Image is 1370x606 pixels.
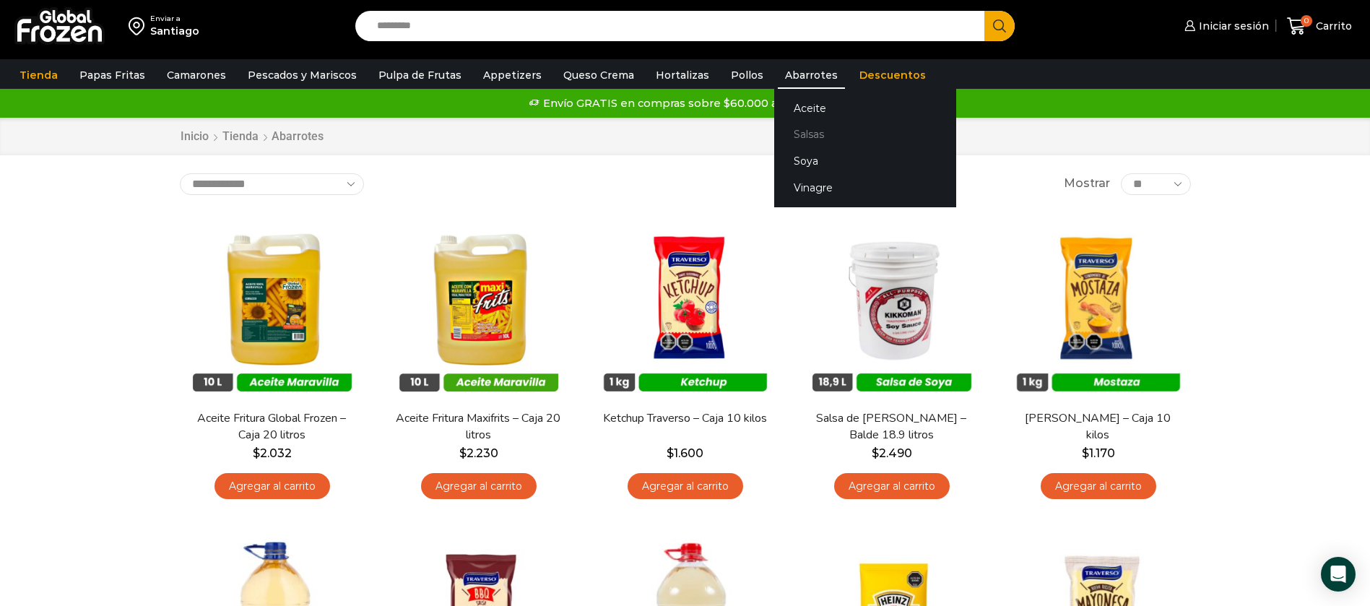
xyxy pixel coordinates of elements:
[150,14,199,24] div: Enviar a
[774,121,956,148] a: Salsas
[556,61,641,89] a: Queso Crema
[834,473,950,500] a: Agregar al carrito: “Salsa de Soya Kikkoman - Balde 18.9 litros”
[12,61,65,89] a: Tienda
[1312,19,1352,33] span: Carrito
[253,446,260,460] span: $
[724,61,771,89] a: Pollos
[1301,15,1312,27] span: 0
[1082,446,1115,460] bdi: 1.170
[1195,19,1269,33] span: Iniciar sesión
[160,61,233,89] a: Camarones
[222,129,259,145] a: Tienda
[240,61,364,89] a: Pescados y Mariscos
[778,61,845,89] a: Abarrotes
[1015,410,1181,443] a: [PERSON_NAME] – Caja 10 kilos
[852,61,933,89] a: Descuentos
[774,95,956,121] a: Aceite
[150,24,199,38] div: Santiago
[774,148,956,175] a: Soya
[808,410,974,443] a: Salsa de [PERSON_NAME] – Balde 18.9 litros
[180,129,209,145] a: Inicio
[459,446,467,460] span: $
[667,446,703,460] bdi: 1.600
[180,129,324,145] nav: Breadcrumb
[1041,473,1156,500] a: Agregar al carrito: “Mostaza Traverso - Caja 10 kilos”
[272,129,324,143] h1: Abarrotes
[1064,176,1110,192] span: Mostrar
[371,61,469,89] a: Pulpa de Frutas
[180,173,364,195] select: Pedido de la tienda
[253,446,292,460] bdi: 2.032
[129,14,150,38] img: address-field-icon.svg
[188,410,355,443] a: Aceite Fritura Global Frozen – Caja 20 litros
[667,446,674,460] span: $
[214,473,330,500] a: Agregar al carrito: “Aceite Fritura Global Frozen – Caja 20 litros”
[395,410,561,443] a: Aceite Fritura Maxifrits – Caja 20 litros
[1181,12,1269,40] a: Iniciar sesión
[1082,446,1089,460] span: $
[984,11,1015,41] button: Search button
[1283,9,1356,43] a: 0 Carrito
[649,61,716,89] a: Hortalizas
[872,446,912,460] bdi: 2.490
[72,61,152,89] a: Papas Fritas
[459,446,498,460] bdi: 2.230
[774,174,956,201] a: Vinagre
[1321,557,1356,592] div: Open Intercom Messenger
[872,446,879,460] span: $
[421,473,537,500] a: Agregar al carrito: “Aceite Fritura Maxifrits - Caja 20 litros”
[602,410,768,427] a: Ketchup Traverso – Caja 10 kilos
[476,61,549,89] a: Appetizers
[628,473,743,500] a: Agregar al carrito: “Ketchup Traverso - Caja 10 kilos”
